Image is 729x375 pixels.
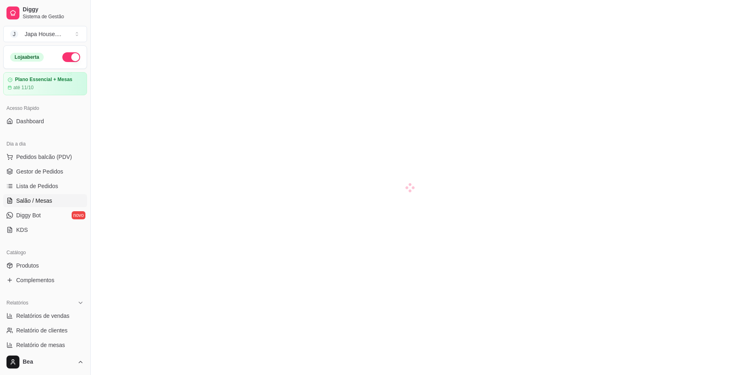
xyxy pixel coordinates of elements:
[3,3,87,23] a: DiggySistema de Gestão
[16,197,52,205] span: Salão / Mesas
[3,137,87,150] div: Dia a dia
[3,274,87,287] a: Complementos
[6,300,28,306] span: Relatórios
[16,167,63,176] span: Gestor de Pedidos
[3,246,87,259] div: Catálogo
[25,30,61,38] div: Japa House. ...
[16,276,54,284] span: Complementos
[10,30,18,38] span: J
[16,261,39,270] span: Produtos
[16,211,41,219] span: Diggy Bot
[16,341,65,349] span: Relatório de mesas
[3,339,87,351] a: Relatório de mesas
[16,182,58,190] span: Lista de Pedidos
[16,153,72,161] span: Pedidos balcão (PDV)
[3,352,87,372] button: Bea
[3,72,87,95] a: Plano Essencial + Mesasaté 11/10
[3,259,87,272] a: Produtos
[3,180,87,193] a: Lista de Pedidos
[10,53,44,62] div: Loja aberta
[16,226,28,234] span: KDS
[3,194,87,207] a: Salão / Mesas
[3,150,87,163] button: Pedidos balcão (PDV)
[62,52,80,62] button: Alterar Status
[3,309,87,322] a: Relatórios de vendas
[23,6,84,13] span: Diggy
[16,326,68,334] span: Relatório de clientes
[3,115,87,128] a: Dashboard
[3,324,87,337] a: Relatório de clientes
[3,209,87,222] a: Diggy Botnovo
[15,77,72,83] article: Plano Essencial + Mesas
[3,165,87,178] a: Gestor de Pedidos
[3,26,87,42] button: Select a team
[16,312,70,320] span: Relatórios de vendas
[23,358,74,366] span: Bea
[13,84,34,91] article: até 11/10
[3,102,87,115] div: Acesso Rápido
[23,13,84,20] span: Sistema de Gestão
[16,117,44,125] span: Dashboard
[3,223,87,236] a: KDS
